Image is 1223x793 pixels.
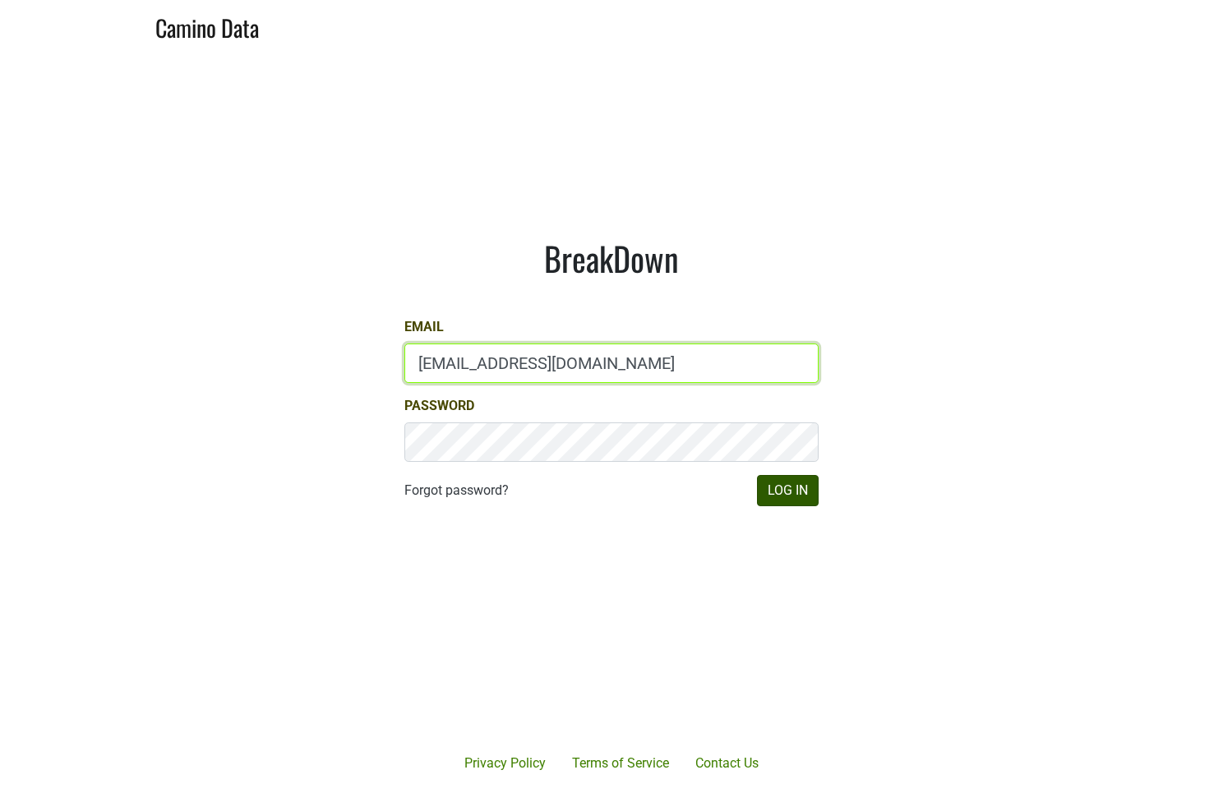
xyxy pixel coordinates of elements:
[559,747,682,780] a: Terms of Service
[404,396,474,416] label: Password
[682,747,772,780] a: Contact Us
[757,475,819,506] button: Log In
[404,317,444,337] label: Email
[451,747,559,780] a: Privacy Policy
[155,7,259,45] a: Camino Data
[404,481,509,500] a: Forgot password?
[404,238,819,278] h1: BreakDown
